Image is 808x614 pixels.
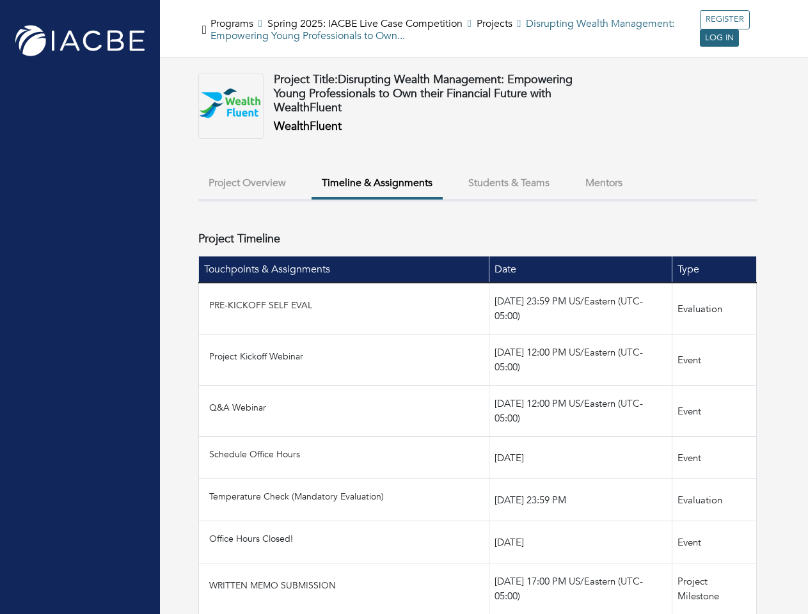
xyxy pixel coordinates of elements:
p: WRITTEN MEMO SUBMISSION [209,579,484,592]
p: Schedule Office Hours [209,448,484,461]
td: Evaluation [672,479,756,521]
td: [DATE] [489,521,672,563]
a: WealthFluent [274,118,342,134]
th: Date [489,256,672,283]
span: Disrupting Wealth Management: Empowering Young Professionals to Own... [210,17,675,43]
button: Project Overview [198,169,296,197]
p: Office Hours Closed! [209,532,484,546]
td: Event [672,386,756,437]
a: Projects [477,17,512,31]
img: WFSqHorz.png [198,74,264,139]
p: PRE-KICKOFF SELF EVAL [209,299,484,312]
td: [DATE] [489,437,672,479]
td: [DATE] 12:00 PM US/Eastern (UTC-05:00) [489,386,672,437]
td: [DATE] 23:59 PM [489,479,672,521]
td: [DATE] 23:59 PM US/Eastern (UTC-05:00) [489,283,672,335]
h4: Project Title: [274,73,589,114]
td: [DATE] 12:00 PM US/Eastern (UTC-05:00) [489,335,672,386]
td: Event [672,521,756,563]
a: Spring 2025: IACBE Live Case Competition [267,17,463,31]
button: Timeline & Assignments [312,169,443,200]
td: Event [672,437,756,479]
td: Evaluation [672,283,756,335]
button: Mentors [575,169,633,197]
span: Disrupting Wealth Management: Empowering Young Professionals to Own their Financial Future with W... [274,72,573,115]
a: REGISTER [700,10,750,29]
button: Students & Teams [458,169,560,197]
a: LOG IN [700,29,739,47]
th: Type [672,256,756,283]
p: Temperature Check (Mandatory Evaluation) [209,490,484,503]
p: Project Kickoff Webinar [209,350,484,363]
p: Q&A Webinar [209,401,484,414]
th: Touchpoints & Assignments [199,256,489,283]
a: Programs [210,17,253,31]
h4: Project Timeline [198,232,280,246]
img: IACBE_logo.png [13,22,147,59]
td: Event [672,335,756,386]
